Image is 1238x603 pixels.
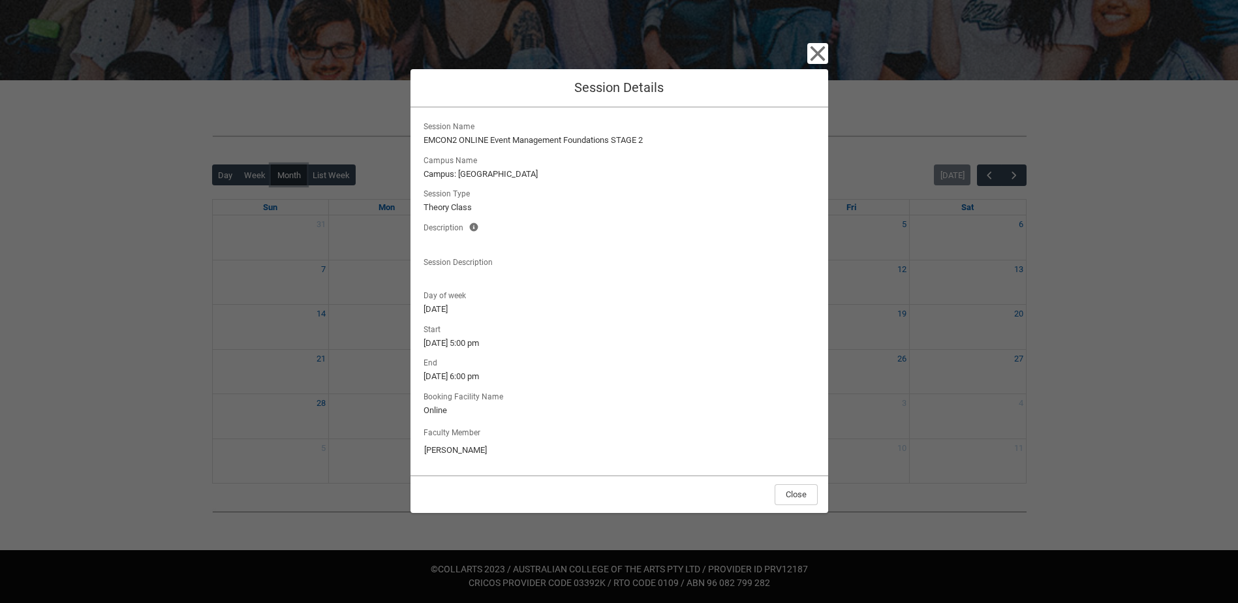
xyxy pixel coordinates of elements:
button: Close [775,484,818,505]
span: Start [424,321,446,335]
lightning-formatted-text: Theory Class [424,201,815,214]
span: Session Details [574,80,664,95]
span: Description [424,219,469,234]
span: End [424,354,442,369]
lightning-formatted-text: Online [424,404,815,417]
span: Session Type [424,185,475,200]
lightning-formatted-text: [DATE] 6:00 pm [424,370,815,383]
span: Booking Facility Name [424,388,508,403]
lightning-formatted-text: [DATE] [424,303,815,316]
span: Day of week [424,287,471,301]
lightning-formatted-text: [DATE] 5:00 pm [424,337,815,350]
span: Session Name [424,118,480,132]
span: Campus Name [424,152,482,166]
label: Faculty Member [424,424,486,439]
span: Session Description [424,254,498,268]
button: Close [807,43,828,64]
lightning-formatted-text: EMCON2 ONLINE Event Management Foundations STAGE 2 [424,134,815,147]
lightning-formatted-text: Campus: [GEOGRAPHIC_DATA] [424,168,815,181]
